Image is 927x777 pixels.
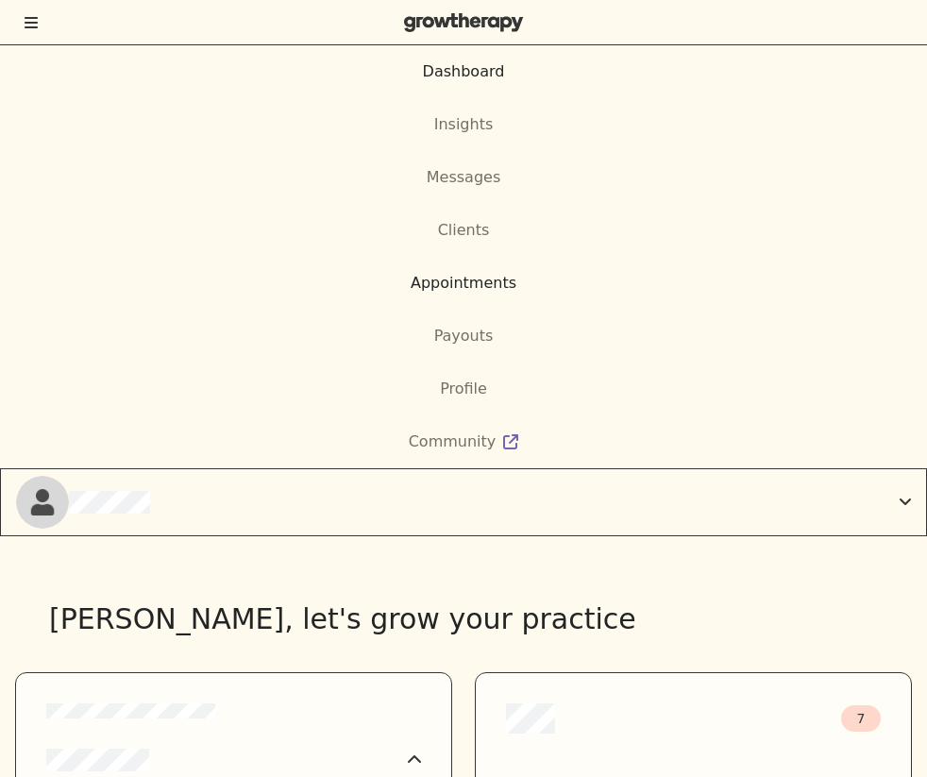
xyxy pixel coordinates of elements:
img: Tommy V [16,476,69,529]
div: Appointments [411,272,516,295]
div: Insights [434,113,494,136]
div: Payouts [434,325,494,347]
div: Profile [440,378,487,400]
button: Toggle menu [23,13,40,32]
div: Community [409,431,519,453]
img: Grow Therapy logo [404,13,524,32]
div: Messages [427,166,500,189]
h2: [PERSON_NAME] , let's grow your practice [15,597,648,642]
div: Dashboard [423,60,505,83]
div: 7 [841,705,881,732]
div: Clients [438,219,490,242]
